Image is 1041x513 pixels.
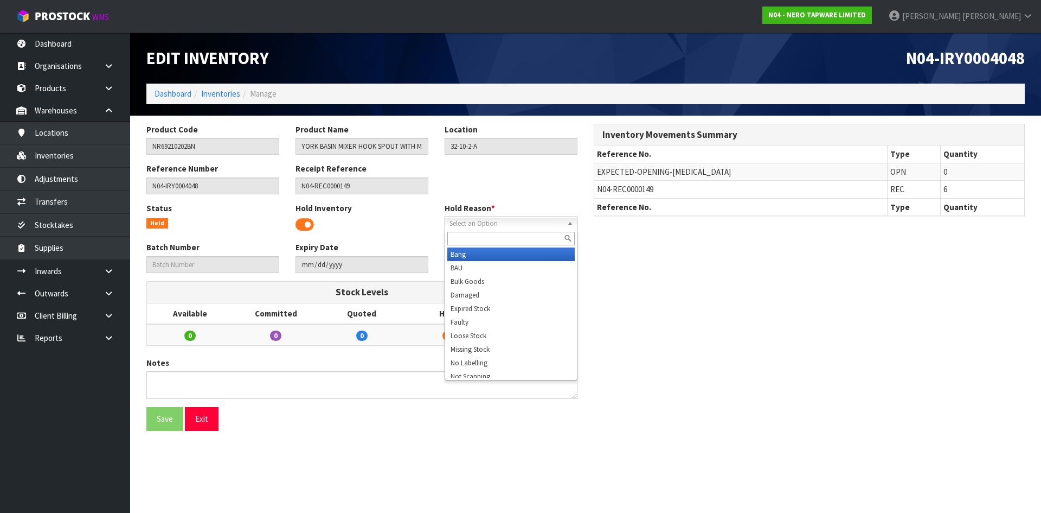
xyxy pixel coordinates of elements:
[146,256,279,273] input: Batch Number
[962,11,1021,21] span: [PERSON_NAME]
[597,184,653,194] span: N04-REC0000149
[594,198,887,216] th: Reference No.
[890,167,906,177] span: OPN
[906,47,1025,69] span: N04-IRY0004048
[447,343,575,356] li: Missing Stock
[295,138,428,155] input: Product Name
[447,329,575,343] li: Loose Stock
[941,145,1024,163] th: Quantity
[447,248,575,261] li: Bang
[146,163,218,174] label: Reference Number
[201,88,240,99] a: Inventories
[447,370,575,383] li: Not Scanning
[35,9,90,23] span: ProStock
[155,287,569,297] h3: Stock Levels
[447,261,575,275] li: BAU
[295,242,338,253] label: Expiry Date
[405,303,491,324] th: Held
[92,12,109,22] small: WMS
[447,275,575,288] li: Bulk Goods
[447,356,575,370] li: No Labelling
[319,303,405,324] th: Quoted
[233,303,319,324] th: Committed
[184,331,196,341] span: 0
[146,407,183,430] button: Save
[146,138,279,155] input: Product Code
[147,303,233,324] th: Available
[594,145,887,163] th: Reference No.
[270,331,281,341] span: 0
[185,407,219,430] button: Exit
[768,10,866,20] strong: N04 - NERO TAPWARE LIMITED
[445,124,478,135] label: Location
[943,167,947,177] span: 0
[16,9,30,23] img: cube-alt.png
[902,11,961,21] span: [PERSON_NAME]
[597,167,731,177] span: EXPECTED-OPENING-[MEDICAL_DATA]
[295,163,367,174] label: Receipt Reference
[445,138,577,155] input: Location
[146,357,169,369] label: Notes
[762,7,872,24] a: N04 - NERO TAPWARE LIMITED
[449,217,563,230] span: Select an Option
[447,315,575,329] li: Faulty
[943,184,947,194] span: 6
[155,88,191,99] a: Dashboard
[887,198,941,216] th: Type
[295,178,428,194] input: Receipt Reference
[445,202,495,214] label: Hold Reason
[295,124,349,135] label: Product Name
[146,124,198,135] label: Product Code
[887,145,941,163] th: Type
[442,331,454,341] span: 6
[602,130,1016,140] h3: Inventory Movements Summary
[146,202,172,214] label: Status
[941,198,1024,216] th: Quantity
[146,242,200,253] label: Batch Number
[447,302,575,315] li: Expired Stock
[146,47,269,69] span: Edit Inventory
[890,184,904,194] span: REC
[146,218,168,229] span: Held
[295,202,352,214] label: Hold Inventory
[250,88,277,99] span: Manage
[447,288,575,302] li: Damaged
[356,331,368,341] span: 0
